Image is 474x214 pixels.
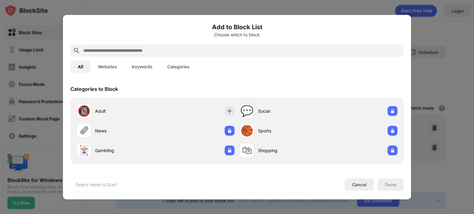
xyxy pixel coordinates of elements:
div: 💬 [240,105,253,117]
div: 🏀 [240,124,253,137]
div: Choose which to block [70,32,404,37]
div: Categories to Block [70,86,118,92]
button: Websites [91,60,124,73]
div: 🗞 [79,124,89,137]
div: 🔞 [77,105,90,117]
div: News [95,127,156,134]
div: 🛍 [242,144,252,157]
div: Cancel [352,182,367,187]
div: Done [385,182,396,187]
div: Sports [258,127,318,134]
div: Select Items to Start [76,181,117,188]
button: Keywords [124,60,160,73]
button: All [70,60,91,73]
div: Adult [95,108,156,114]
img: search.svg [73,47,80,54]
div: 🃏 [77,144,90,157]
button: Categories [160,60,197,73]
div: Gambling [95,147,156,154]
div: Shopping [258,147,318,154]
h6: Add to Block List [70,22,404,31]
div: Social [258,108,318,114]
